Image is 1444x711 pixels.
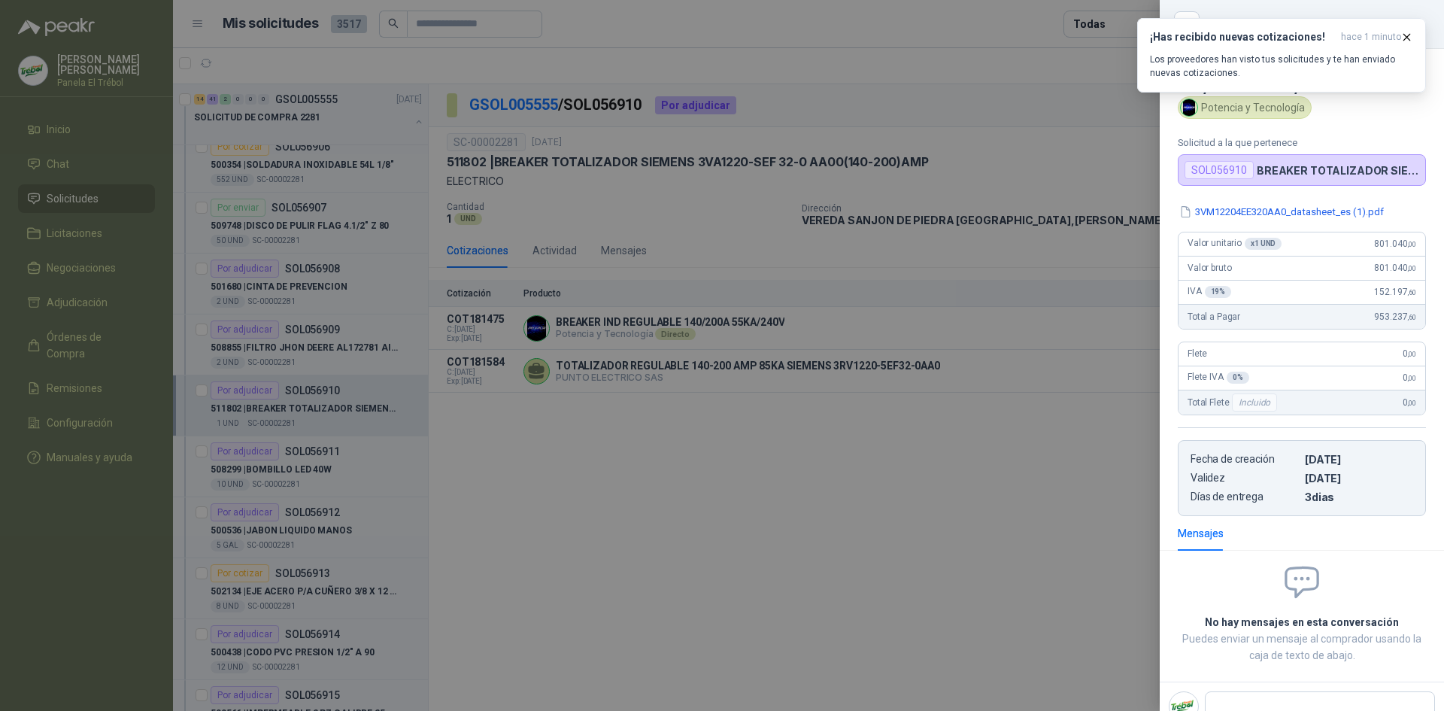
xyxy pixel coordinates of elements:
div: x 1 UND [1245,238,1282,250]
span: ,00 [1407,399,1416,407]
button: Close [1178,15,1196,33]
span: 152.197 [1374,287,1416,297]
span: ,00 [1407,240,1416,248]
span: Total Flete [1188,393,1280,412]
p: Los proveedores han visto tus solicitudes y te han enviado nuevas cotizaciones. [1150,53,1413,80]
div: 0 % [1227,372,1249,384]
p: 3 dias [1305,491,1413,503]
span: Flete IVA [1188,372,1249,384]
div: 19 % [1205,286,1232,298]
p: [DATE] [1305,472,1413,485]
span: Valor unitario [1188,238,1282,250]
p: Fecha de creación [1191,453,1299,466]
span: 953.237 [1374,311,1416,322]
span: 801.040 [1374,239,1416,249]
span: ,00 [1407,374,1416,382]
h3: ¡Has recibido nuevas cotizaciones! [1150,31,1335,44]
p: [DATE] [1305,453,1413,466]
button: 3VM12204EE320AA0_datasheet_es (1).pdf [1178,204,1385,220]
span: ,60 [1407,288,1416,296]
div: COT181475 [1208,12,1426,36]
div: Potencia y Tecnología [1178,96,1312,119]
h2: No hay mensajes en esta conversación [1178,614,1426,630]
p: Solicitud a la que pertenece [1178,137,1426,148]
span: IVA [1188,286,1231,298]
span: 801.040 [1374,263,1416,273]
span: Valor bruto [1188,263,1231,273]
span: 0 [1403,348,1416,359]
div: SOL056910 [1185,161,1254,179]
p: BREAKER TOTALIZADOR SIEMENS 3VA1220-SEF 32-0 AA00(140-200)AMP [1257,164,1419,177]
span: hace 1 minuto [1341,31,1401,44]
span: Total a Pagar [1188,311,1240,322]
span: Flete [1188,348,1207,359]
span: 0 [1403,397,1416,408]
span: ,60 [1407,313,1416,321]
p: Validez [1191,472,1299,485]
img: Company Logo [1181,99,1197,116]
span: ,00 [1407,264,1416,272]
p: Días de entrega [1191,491,1299,503]
button: ¡Has recibido nuevas cotizaciones!hace 1 minuto Los proveedores han visto tus solicitudes y te ha... [1137,18,1426,93]
span: 0 [1403,372,1416,383]
div: Incluido [1232,393,1277,412]
span: ,00 [1407,350,1416,358]
div: Mensajes [1178,525,1224,542]
p: Puedes enviar un mensaje al comprador usando la caja de texto de abajo. [1178,630,1426,664]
